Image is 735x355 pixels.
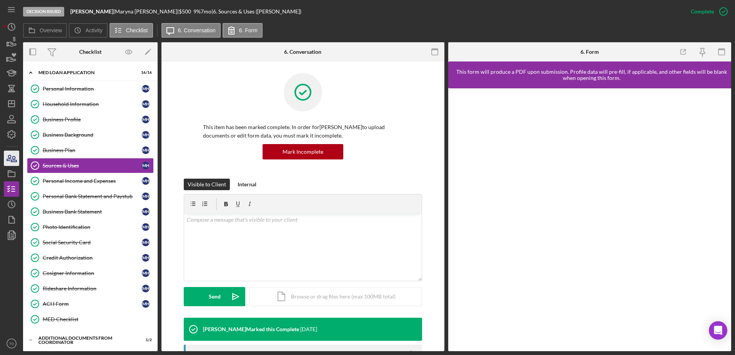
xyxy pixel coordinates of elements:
div: MED Checklist [43,316,153,322]
label: Activity [85,27,102,33]
time: 2025-08-25 17:20 [300,326,317,332]
a: Cosigner InformationMH [27,265,154,281]
a: Personal Bank Statement and PaystubMH [27,189,154,204]
div: M H [142,85,150,93]
a: Business PlanMH [27,143,154,158]
a: Business ProfileMH [27,112,154,127]
div: Cosigner Information [43,270,142,276]
span: $500 [179,8,191,15]
div: Rideshare Information [43,285,142,292]
a: Personal Income and ExpensesMH [27,173,154,189]
div: M H [142,223,150,231]
button: Checklist [110,23,153,38]
b: [PERSON_NAME] [70,8,113,15]
div: 6. Conversation [284,49,321,55]
div: Maryna [PERSON_NAME] | [115,8,179,15]
div: M H [142,131,150,139]
div: Sources & Uses [43,163,142,169]
button: Internal [234,179,260,190]
div: 1 / 2 [138,338,152,342]
label: 6. Form [239,27,258,33]
div: M H [142,162,150,169]
div: M H [142,300,150,308]
button: Mark Incomplete [263,144,343,159]
div: M H [142,239,150,246]
button: 6. Form [223,23,263,38]
a: Sources & UsesMH [27,158,154,173]
label: 6. Conversation [178,27,216,33]
a: Credit AuthorizationMH [27,250,154,265]
div: Open Intercom Messenger [709,321,727,340]
div: MED Loan Application [38,70,133,75]
div: Business Profile [43,116,142,123]
div: 6. Form [580,49,599,55]
button: Visible to Client [184,179,230,190]
div: Checklist [79,49,101,55]
div: Complete [691,4,714,19]
div: Photo Identification [43,224,142,230]
div: This form will produce a PDF upon submission. Profile data will pre-fill, if applicable, and othe... [452,69,731,81]
button: Activity [69,23,107,38]
div: Visible to Client [188,179,226,190]
a: Personal InformationMH [27,81,154,96]
div: M H [142,100,150,108]
a: ACH FormMH [27,296,154,312]
div: Social Security Card [43,239,142,246]
div: Business Bank Statement [43,209,142,215]
button: Send [184,287,245,306]
div: Decision Issued [23,7,64,17]
div: M H [142,285,150,292]
label: Checklist [126,27,148,33]
div: Internal [238,179,256,190]
iframe: Lenderfit form [456,96,724,343]
div: Send [209,287,221,306]
a: Business BackgroundMH [27,127,154,143]
div: | [70,8,115,15]
button: Complete [683,4,731,19]
div: Personal Income and Expenses [43,178,142,184]
div: M H [142,269,150,277]
label: Overview [40,27,62,33]
div: M H [142,177,150,185]
div: | 6. Sources & Uses ([PERSON_NAME]) [211,8,301,15]
a: Household InformationMH [27,96,154,112]
a: Business Bank StatementMH [27,204,154,219]
div: Household Information [43,101,142,107]
div: 16 / 16 [138,70,152,75]
div: M H [142,208,150,216]
div: Credit Authorization [43,255,142,261]
div: M H [142,192,150,200]
a: Rideshare InformationMH [27,281,154,296]
a: Photo IdentificationMH [27,219,154,235]
div: Business Background [43,132,142,138]
a: MED Checklist [27,312,154,327]
div: 7 mo [201,8,211,15]
div: Personal Information [43,86,142,92]
div: ACH Form [43,301,142,307]
div: 9 % [193,8,201,15]
text: TD [9,342,14,346]
div: Business Plan [43,147,142,153]
button: TD [4,336,19,351]
a: Social Security CardMH [27,235,154,250]
div: Personal Bank Statement and Paystub [43,193,142,199]
div: Mark Incomplete [283,144,323,159]
div: [PERSON_NAME] Marked this Complete [203,326,299,332]
div: M H [142,116,150,123]
button: 6. Conversation [161,23,221,38]
button: Overview [23,23,67,38]
div: Additional Documents from Coordinator [38,336,133,345]
div: M H [142,254,150,262]
div: M H [142,146,150,154]
p: This item has been marked complete. In order for [PERSON_NAME] to upload documents or edit form d... [203,123,403,140]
